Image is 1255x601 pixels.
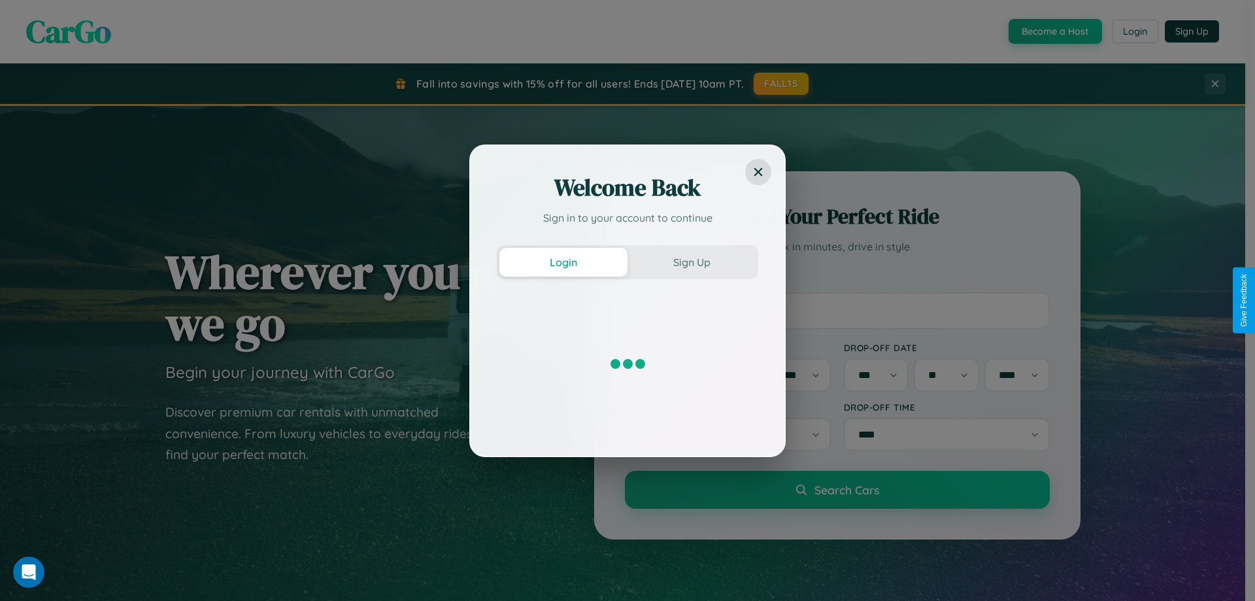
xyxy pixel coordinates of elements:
p: Sign in to your account to continue [497,210,758,226]
div: Give Feedback [1239,274,1248,327]
h2: Welcome Back [497,172,758,203]
iframe: Intercom live chat [13,557,44,588]
button: Sign Up [627,248,756,277]
button: Login [499,248,627,277]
